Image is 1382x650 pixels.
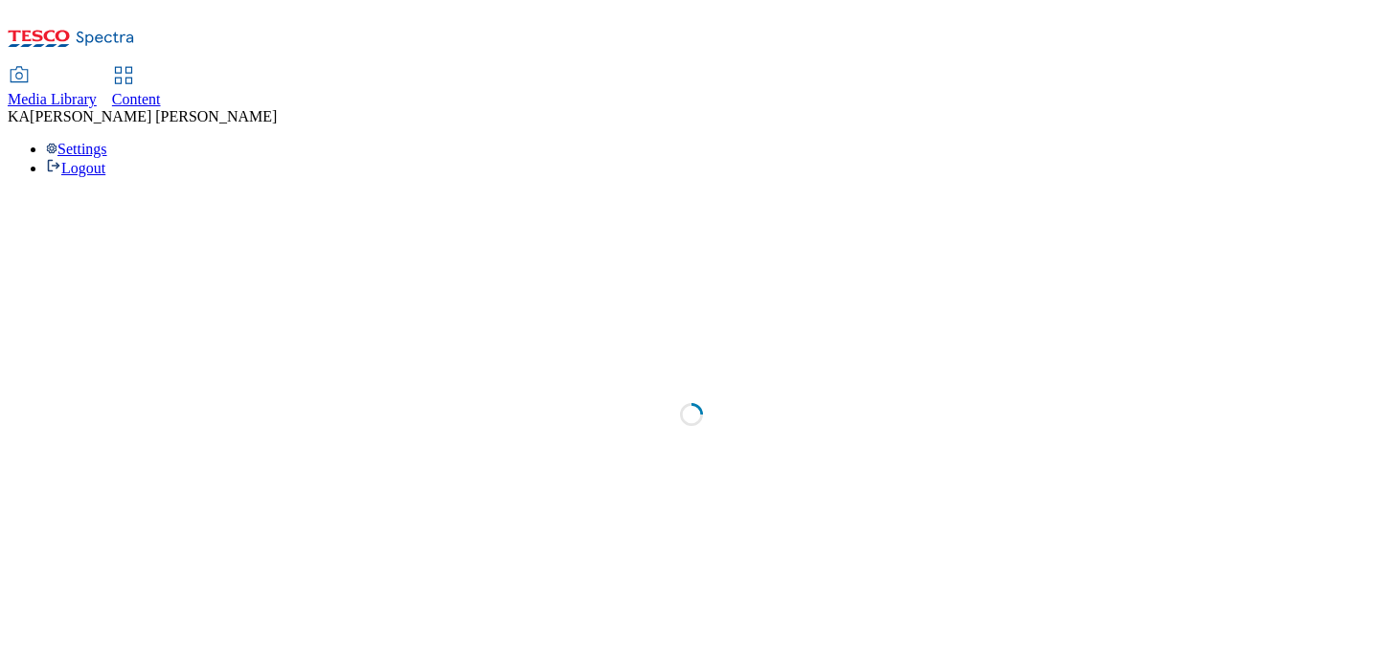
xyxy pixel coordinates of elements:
span: [PERSON_NAME] [PERSON_NAME] [30,108,277,124]
span: Media Library [8,91,97,107]
span: Content [112,91,161,107]
a: Media Library [8,68,97,108]
a: Settings [46,141,107,157]
a: Logout [46,160,105,176]
span: KA [8,108,30,124]
a: Content [112,68,161,108]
